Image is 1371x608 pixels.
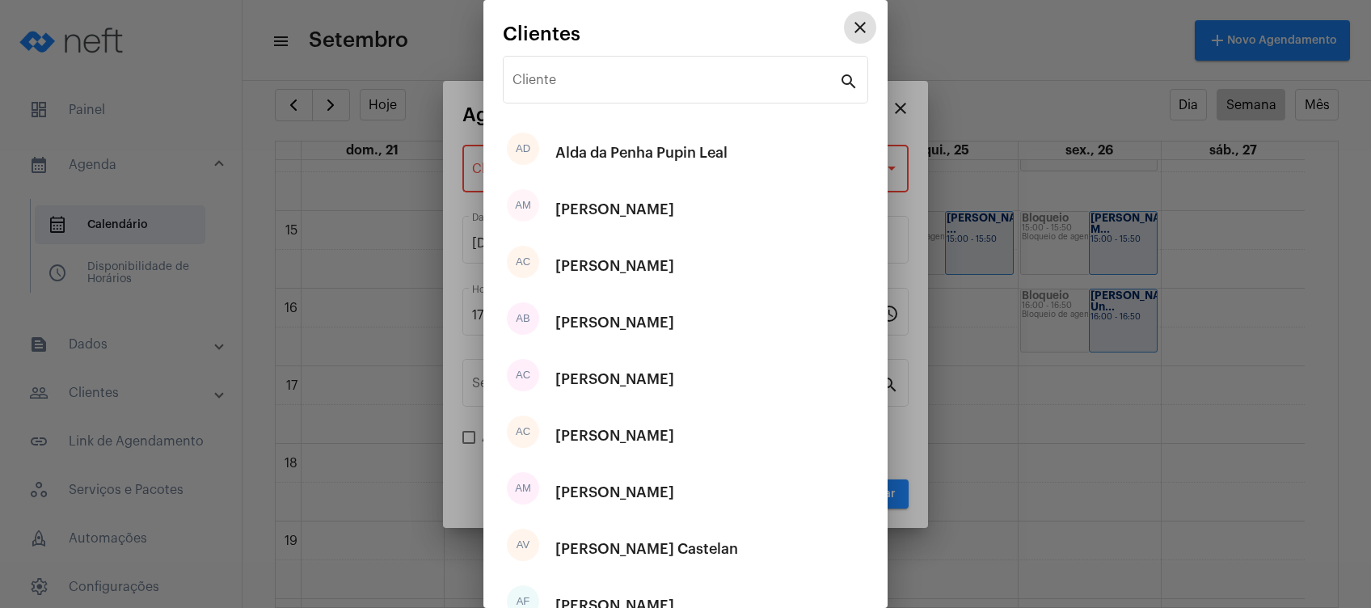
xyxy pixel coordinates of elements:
[839,71,858,91] mat-icon: search
[555,355,674,403] div: [PERSON_NAME]
[503,23,580,44] span: Clientes
[507,529,539,561] div: AV
[507,246,539,278] div: AC
[555,185,674,234] div: [PERSON_NAME]
[850,18,870,37] mat-icon: close
[555,525,738,573] div: [PERSON_NAME] Castelan
[513,76,839,91] input: Pesquisar cliente
[555,412,674,460] div: [PERSON_NAME]
[555,468,674,517] div: [PERSON_NAME]
[507,416,539,448] div: AC
[507,302,539,335] div: AB
[507,189,539,222] div: AM
[555,298,674,347] div: [PERSON_NAME]
[555,129,728,177] div: Alda da Penha Pupin Leal
[507,133,539,165] div: AD
[555,242,674,290] div: [PERSON_NAME]
[507,359,539,391] div: AC
[507,472,539,505] div: AM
